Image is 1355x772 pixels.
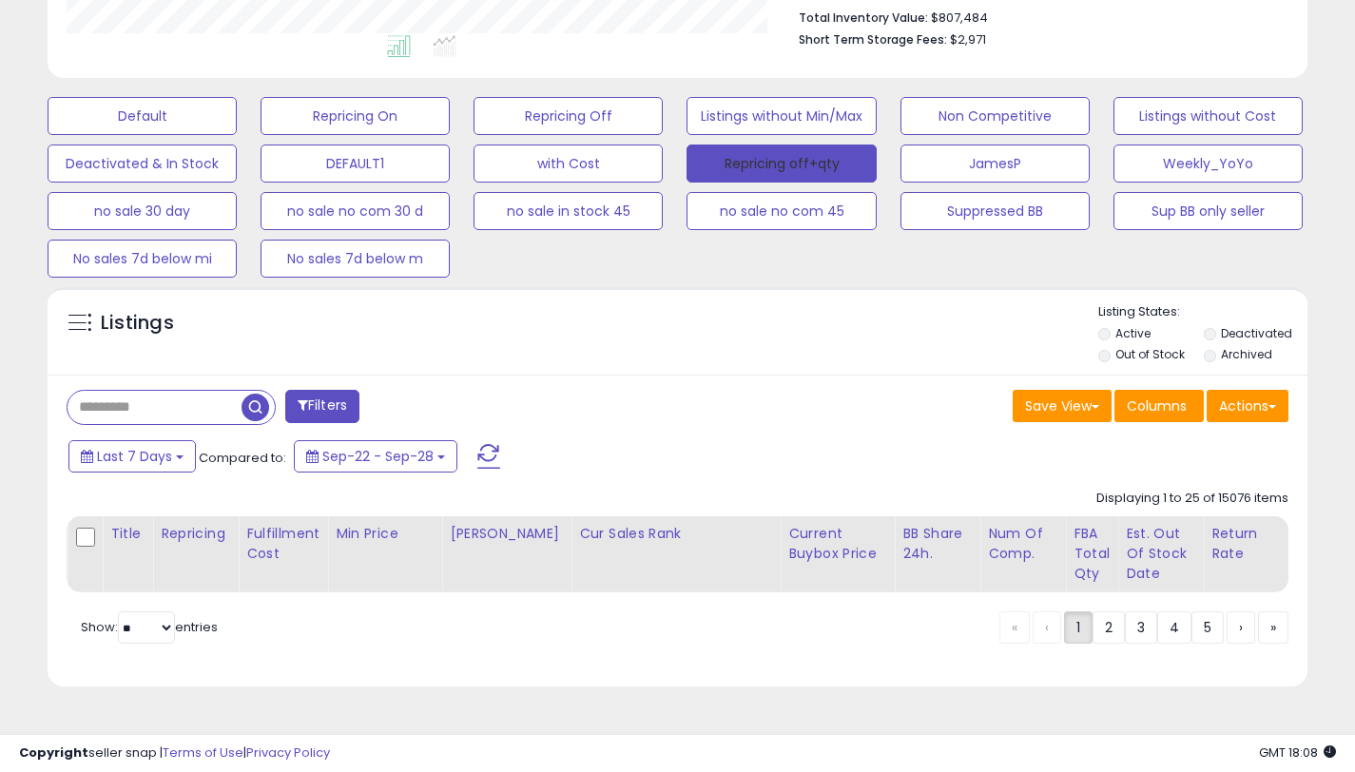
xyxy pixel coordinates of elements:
button: with Cost [474,145,663,183]
a: 5 [1191,611,1224,644]
button: DEFAULT1 [261,145,450,183]
button: Suppressed BB [900,192,1090,230]
div: Fulfillment Cost [246,524,319,564]
span: $2,971 [950,30,986,48]
b: Total Inventory Value: [799,10,928,26]
span: 2025-10-6 18:08 GMT [1259,743,1336,762]
button: Sup BB only seller [1113,192,1303,230]
button: Deactivated & In Stock [48,145,237,183]
a: Privacy Policy [246,743,330,762]
button: Listings without Cost [1113,97,1303,135]
span: Last 7 Days [97,447,172,466]
span: Sep-22 - Sep-28 [322,447,434,466]
div: [PERSON_NAME] [450,524,563,544]
div: Min Price [336,524,434,544]
div: Return Rate [1211,524,1281,564]
a: 3 [1125,611,1157,644]
button: Save View [1013,390,1112,422]
div: Displaying 1 to 25 of 15076 items [1096,490,1288,508]
button: Columns [1114,390,1204,422]
button: Listings without Min/Max [687,97,876,135]
button: no sale 30 day [48,192,237,230]
button: Non Competitive [900,97,1090,135]
div: Repricing [161,524,230,544]
div: Est. Out Of Stock Date [1126,524,1195,584]
button: Default [48,97,237,135]
div: Num of Comp. [988,524,1057,564]
span: Show: entries [81,618,218,636]
a: 1 [1064,611,1093,644]
span: » [1270,618,1276,637]
button: no sale no com 30 d [261,192,450,230]
button: No sales 7d below m [261,240,450,278]
button: Repricing Off [474,97,663,135]
a: 2 [1093,611,1125,644]
span: › [1239,618,1243,637]
button: no sale in stock 45 [474,192,663,230]
button: Actions [1207,390,1288,422]
label: Deactivated [1221,325,1292,341]
p: Listing States: [1098,303,1307,321]
button: no sale no com 45 [687,192,876,230]
h5: Listings [101,310,174,337]
li: $807,484 [799,5,1274,28]
span: Compared to: [199,449,286,467]
button: Filters [285,390,359,423]
button: Last 7 Days [68,440,196,473]
button: Sep-22 - Sep-28 [294,440,457,473]
div: Cur Sales Rank [579,524,772,544]
label: Archived [1221,346,1272,362]
div: seller snap | | [19,744,330,762]
div: Title [110,524,145,544]
button: Repricing off+qty [687,145,876,183]
span: Columns [1127,396,1187,415]
label: Active [1115,325,1151,341]
button: JamesP [900,145,1090,183]
a: 4 [1157,611,1191,644]
strong: Copyright [19,743,88,762]
button: Repricing On [261,97,450,135]
div: Current Buybox Price [788,524,886,564]
div: FBA Total Qty [1074,524,1110,584]
a: Terms of Use [163,743,243,762]
label: Out of Stock [1115,346,1185,362]
div: BB Share 24h. [902,524,972,564]
b: Short Term Storage Fees: [799,31,947,48]
button: Weekly_YoYo [1113,145,1303,183]
button: No sales 7d below mi [48,240,237,278]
